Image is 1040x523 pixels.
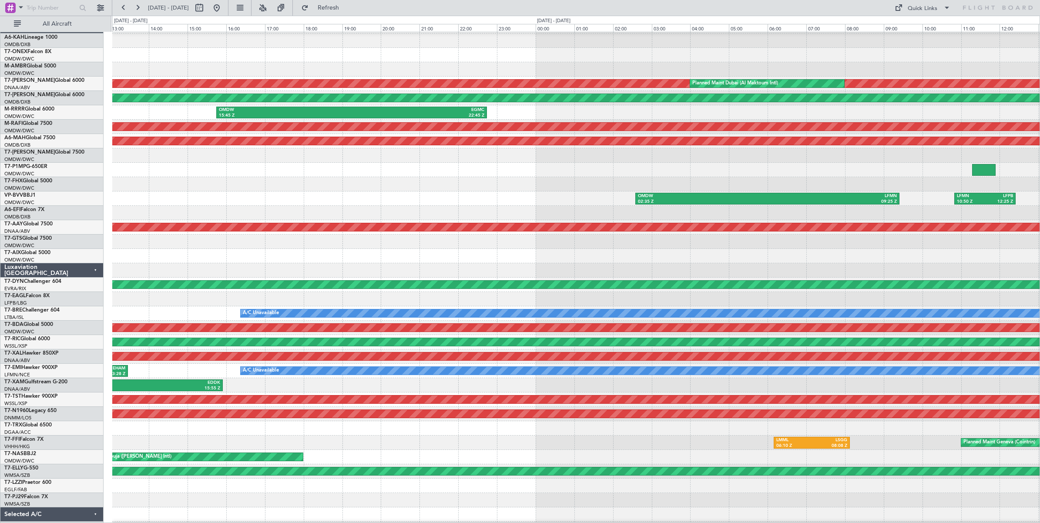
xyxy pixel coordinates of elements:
button: Quick Links [890,1,955,15]
span: T7-PJ29 [4,494,24,500]
a: T7-P1MPG-650ER [4,164,47,169]
a: OMDB/DXB [4,214,30,220]
div: A/C Unavailable [243,307,279,320]
a: VP-BVVBBJ1 [4,193,36,198]
a: A6-KAHLineage 1000 [4,35,57,40]
a: T7-BREChallenger 604 [4,308,60,313]
a: OMDW/DWC [4,329,34,335]
a: T7-FHXGlobal 5000 [4,178,52,184]
a: A6-MAHGlobal 7500 [4,135,55,141]
div: 01:00 [574,24,613,32]
a: OMDW/DWC [4,156,34,163]
span: T7-AAY [4,221,23,227]
a: T7-FFIFalcon 7X [4,437,44,442]
a: VHHH/HKG [4,443,30,450]
span: T7-DYN [4,279,24,284]
a: T7-DYNChallenger 604 [4,279,61,284]
div: 15:55 Z [92,386,220,392]
div: 16:00 [226,24,265,32]
div: LFMN [957,193,985,199]
span: M-RRRR [4,107,25,112]
div: 10:00 [923,24,961,32]
a: EVRA/RIX [4,285,26,292]
a: T7-AAYGlobal 7500 [4,221,53,227]
span: T7-XAL [4,351,22,356]
div: 19:00 [342,24,381,32]
div: 11:00 [961,24,1000,32]
span: A6-KAH [4,35,24,40]
div: EGMC [352,107,484,113]
a: OMDW/DWC [4,56,34,62]
a: OMDB/DXB [4,41,30,48]
a: LFMN/NCE [4,372,30,378]
div: 18:00 [304,24,342,32]
input: Trip Number [27,1,77,14]
a: DNAA/ABV [4,84,30,91]
span: T7-[PERSON_NAME] [4,78,55,83]
div: OMDW [638,193,768,199]
a: A6-EFIFalcon 7X [4,207,44,212]
a: DGAA/ACC [4,429,31,436]
span: M-AMBR [4,64,27,69]
a: T7-RICGlobal 6000 [4,336,50,342]
span: T7-N1960 [4,408,29,413]
a: T7-[PERSON_NAME]Global 7500 [4,150,84,155]
span: T7-ELLY [4,466,23,471]
a: T7-ELLYG-550 [4,466,38,471]
div: 04:00 [690,24,729,32]
a: M-RRRRGlobal 6000 [4,107,54,112]
div: 21:00 [419,24,458,32]
div: 22:45 Z [352,113,484,119]
a: T7-ONEXFalcon 8X [4,49,51,54]
span: T7-ONEX [4,49,27,54]
div: 08:08 Z [812,443,848,449]
span: T7-LZZI [4,480,22,485]
span: T7-[PERSON_NAME] [4,92,55,97]
span: T7-XAM [4,379,24,385]
a: WSSL/XSP [4,343,27,349]
a: T7-EAGLFalcon 8X [4,293,50,298]
div: Planned Maint Abuja ([PERSON_NAME] Intl) [74,450,171,463]
span: A6-MAH [4,135,26,141]
span: T7-NAS [4,451,23,456]
a: OMDW/DWC [4,113,34,120]
a: T7-[PERSON_NAME]Global 6000 [4,92,84,97]
div: 08:00 [845,24,884,32]
span: [DATE] - [DATE] [148,4,189,12]
span: A6-EFI [4,207,20,212]
div: 12:00 [1000,24,1038,32]
div: A/C Unavailable [243,364,279,377]
div: Quick Links [908,4,937,13]
div: 02:00 [613,24,652,32]
a: OMDW/DWC [4,171,34,177]
div: 09:25 Z [767,199,897,205]
div: 09:00 [884,24,923,32]
a: T7-TSTHawker 900XP [4,394,57,399]
a: T7-N1960Legacy 650 [4,408,57,413]
div: 06:10 Z [776,443,812,449]
span: VP-BVV [4,193,23,198]
a: T7-NASBBJ2 [4,451,36,456]
a: T7-GTSGlobal 7500 [4,236,52,241]
div: 20:00 [381,24,419,32]
a: M-AMBRGlobal 5000 [4,64,56,69]
span: T7-[PERSON_NAME] [4,150,55,155]
span: T7-RIC [4,336,20,342]
a: EGLF/FAB [4,486,27,493]
a: T7-TRXGlobal 6500 [4,422,52,428]
a: DNAA/ABV [4,386,30,392]
a: LFPB/LBG [4,300,27,306]
div: LFPB [985,193,1013,199]
a: OMDW/DWC [4,127,34,134]
div: Planned Maint Geneva (Cointrin) [963,436,1035,449]
a: T7-LZZIPraetor 600 [4,480,51,485]
a: T7-PJ29Falcon 7X [4,494,48,500]
div: 23:00 [497,24,536,32]
div: LMML [776,437,812,443]
button: Refresh [297,1,349,15]
a: OMDW/DWC [4,242,34,249]
a: T7-XALHawker 850XP [4,351,58,356]
span: All Aircraft [23,21,92,27]
div: 06:00 [768,24,806,32]
div: EDDK [92,380,220,386]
